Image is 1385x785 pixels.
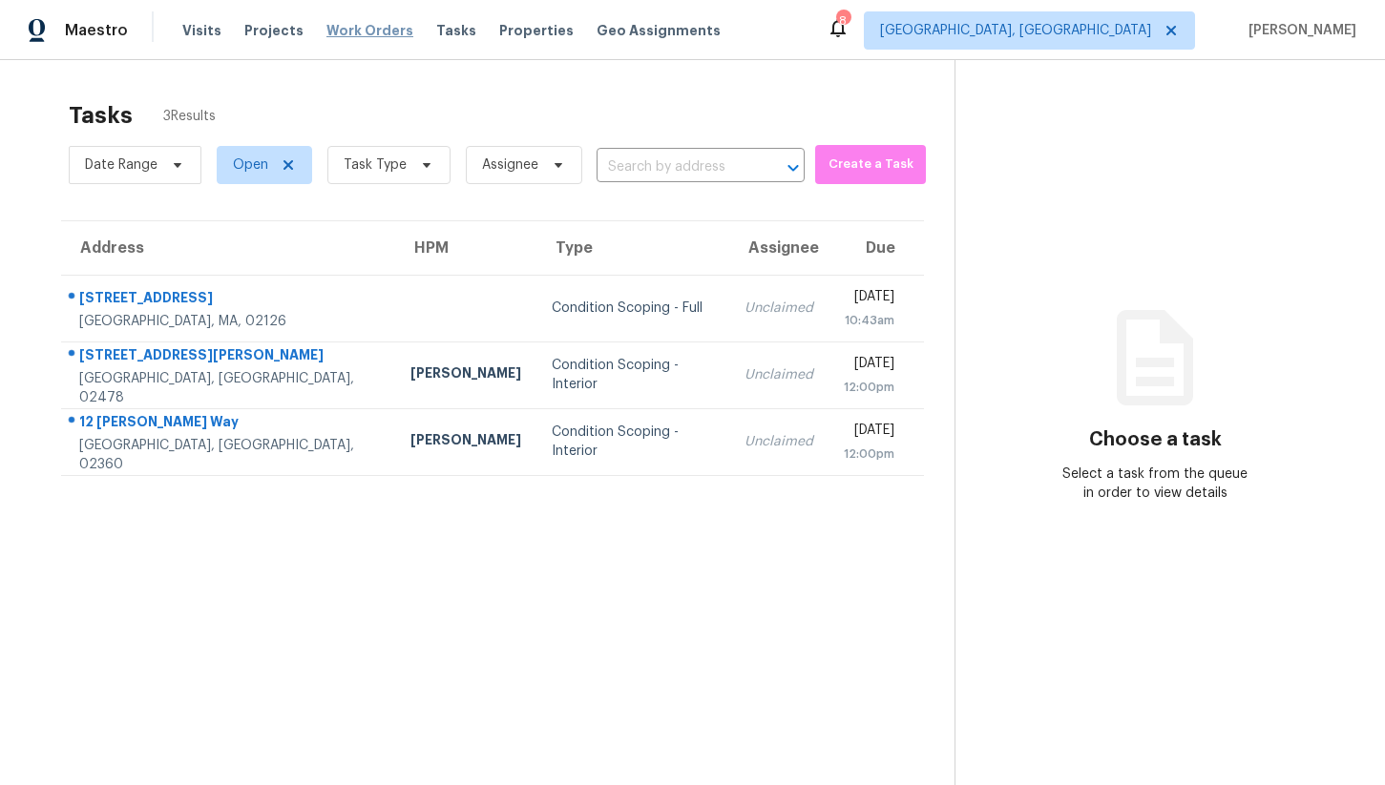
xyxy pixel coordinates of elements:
[745,432,813,451] div: Unclaimed
[326,21,413,40] span: Work Orders
[880,21,1151,40] span: [GEOGRAPHIC_DATA], [GEOGRAPHIC_DATA]
[65,21,128,40] span: Maestro
[552,423,714,461] div: Condition Scoping - Interior
[536,221,729,275] th: Type
[344,155,407,175] span: Task Type
[825,154,916,176] span: Create a Task
[1089,430,1222,449] h3: Choose a task
[182,21,221,40] span: Visits
[844,354,894,378] div: [DATE]
[780,155,807,181] button: Open
[79,412,380,436] div: 12 [PERSON_NAME] Way
[597,153,751,182] input: Search by address
[410,430,521,454] div: [PERSON_NAME]
[85,155,157,175] span: Date Range
[79,312,380,331] div: [GEOGRAPHIC_DATA], MA, 02126
[79,345,380,369] div: [STREET_ADDRESS][PERSON_NAME]
[844,421,894,444] div: [DATE]
[79,288,380,312] div: [STREET_ADDRESS]
[844,287,894,311] div: [DATE]
[233,155,268,175] span: Open
[745,299,813,318] div: Unclaimed
[745,365,813,384] div: Unclaimed
[499,21,574,40] span: Properties
[829,221,924,275] th: Due
[552,299,714,318] div: Condition Scoping - Full
[61,221,395,275] th: Address
[482,155,538,175] span: Assignee
[729,221,829,275] th: Assignee
[69,106,133,125] h2: Tasks
[844,311,894,330] div: 10:43am
[163,107,216,126] span: 3 Results
[836,11,850,31] div: 8
[815,145,926,184] button: Create a Task
[244,21,304,40] span: Projects
[844,378,894,397] div: 12:00pm
[395,221,536,275] th: HPM
[844,444,894,464] div: 12:00pm
[79,369,380,407] div: [GEOGRAPHIC_DATA], [GEOGRAPHIC_DATA], 02478
[1056,465,1255,503] div: Select a task from the queue in order to view details
[597,21,721,40] span: Geo Assignments
[552,356,714,394] div: Condition Scoping - Interior
[410,363,521,387] div: [PERSON_NAME]
[1241,21,1356,40] span: [PERSON_NAME]
[79,436,380,474] div: [GEOGRAPHIC_DATA], [GEOGRAPHIC_DATA], 02360
[436,24,476,37] span: Tasks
